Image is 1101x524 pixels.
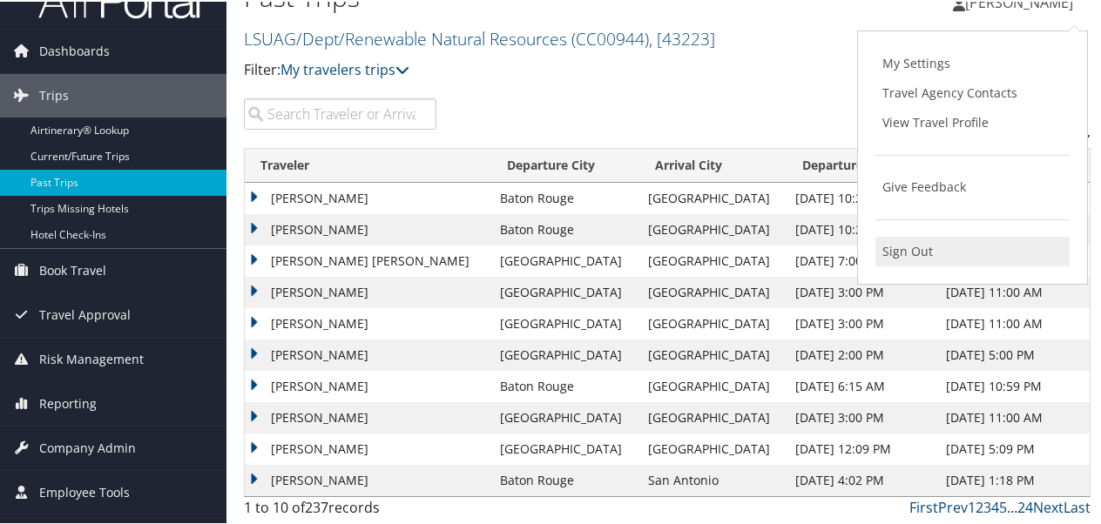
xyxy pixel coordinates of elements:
[937,432,1090,463] td: [DATE] 5:09 PM
[491,306,638,338] td: [GEOGRAPHIC_DATA]
[491,432,638,463] td: [GEOGRAPHIC_DATA]
[937,463,1090,494] td: [DATE] 1:18 PM
[639,463,787,494] td: San Antonio
[909,496,938,515] a: First
[39,425,136,468] span: Company Admin
[937,275,1090,306] td: [DATE] 11:00 AM
[245,275,491,306] td: [PERSON_NAME]
[39,247,106,291] span: Book Travel
[787,400,937,432] td: [DATE] 3:00 PM
[491,147,638,181] th: Departure City: activate to sort column ascending
[280,58,409,77] a: My travelers trips
[787,244,937,275] td: [DATE] 7:00 AM
[491,181,638,212] td: Baton Rouge
[245,244,491,275] td: [PERSON_NAME] [PERSON_NAME]
[245,147,491,181] th: Traveler: activate to sort column ascending
[787,306,937,338] td: [DATE] 3:00 PM
[39,380,97,424] span: Reporting
[244,97,436,128] input: Search Traveler or Arrival City
[39,469,130,513] span: Employee Tools
[245,463,491,494] td: [PERSON_NAME]
[39,292,131,335] span: Travel Approval
[305,496,328,515] span: 237
[991,496,999,515] a: 4
[244,25,715,49] a: LSUAG/Dept/Renewable Natural Resources
[937,306,1090,338] td: [DATE] 11:00 AM
[937,400,1090,432] td: [DATE] 11:00 AM
[491,244,638,275] td: [GEOGRAPHIC_DATA]
[787,369,937,400] td: [DATE] 6:15 AM
[787,338,937,369] td: [DATE] 2:00 PM
[937,369,1090,400] td: [DATE] 10:59 PM
[787,212,937,244] td: [DATE] 10:20 AM
[245,338,491,369] td: [PERSON_NAME]
[639,244,787,275] td: [GEOGRAPHIC_DATA]
[787,181,937,212] td: [DATE] 10:27 AM
[875,77,1070,106] a: Travel Agency Contacts
[875,47,1070,77] a: My Settings
[491,338,638,369] td: [GEOGRAPHIC_DATA]
[787,432,937,463] td: [DATE] 12:09 PM
[491,369,638,400] td: Baton Rouge
[875,235,1070,265] a: Sign Out
[639,306,787,338] td: [GEOGRAPHIC_DATA]
[245,369,491,400] td: [PERSON_NAME]
[491,400,638,432] td: [GEOGRAPHIC_DATA]
[1007,496,1017,515] span: …
[491,212,638,244] td: Baton Rouge
[1033,496,1064,515] a: Next
[968,496,976,515] a: 1
[983,496,991,515] a: 3
[787,463,937,494] td: [DATE] 4:02 PM
[639,181,787,212] td: [GEOGRAPHIC_DATA]
[639,275,787,306] td: [GEOGRAPHIC_DATA]
[875,106,1070,136] a: View Travel Profile
[639,147,787,181] th: Arrival City: activate to sort column ascending
[245,306,491,338] td: [PERSON_NAME]
[244,57,808,80] p: Filter:
[787,147,937,181] th: Departure Date: activate to sort column ascending
[639,369,787,400] td: [GEOGRAPHIC_DATA]
[639,432,787,463] td: [GEOGRAPHIC_DATA]
[1017,496,1033,515] a: 24
[39,336,144,380] span: Risk Management
[999,496,1007,515] a: 5
[938,496,968,515] a: Prev
[976,496,983,515] a: 2
[245,432,491,463] td: [PERSON_NAME]
[491,463,638,494] td: Baton Rouge
[875,171,1070,200] a: Give Feedback
[491,275,638,306] td: [GEOGRAPHIC_DATA]
[245,181,491,212] td: [PERSON_NAME]
[245,400,491,432] td: [PERSON_NAME]
[39,28,110,71] span: Dashboards
[1064,496,1091,515] a: Last
[245,212,491,244] td: [PERSON_NAME]
[787,275,937,306] td: [DATE] 3:00 PM
[639,212,787,244] td: [GEOGRAPHIC_DATA]
[649,25,715,49] span: , [ 43223 ]
[639,400,787,432] td: [GEOGRAPHIC_DATA]
[39,72,69,116] span: Trips
[571,25,649,49] span: ( CC00944 )
[937,338,1090,369] td: [DATE] 5:00 PM
[639,338,787,369] td: [GEOGRAPHIC_DATA]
